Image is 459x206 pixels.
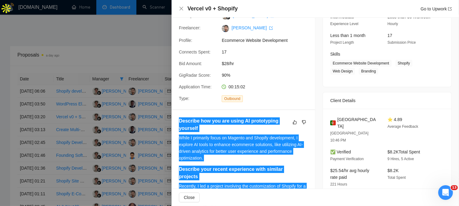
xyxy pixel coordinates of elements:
[222,49,313,55] span: 17
[330,52,340,57] span: Skills
[231,25,273,30] a: [PERSON_NAME] export
[387,168,399,173] span: $8.2K
[302,120,306,125] span: dislike
[179,117,288,132] h5: Describe how you are using AI prototyping yourself
[387,149,420,154] span: $8.2K Total Spent
[222,72,313,79] span: 90%
[438,185,453,200] iframe: Intercom live chat
[291,119,298,126] button: like
[337,116,378,130] span: [GEOGRAPHIC_DATA]
[222,95,243,102] span: Outbound
[387,117,402,122] span: ⭐ 4.89
[330,168,369,180] span: $25.54/hr avg hourly rate paid
[179,193,200,202] button: Close
[330,120,336,126] img: 🇵🇹
[387,40,416,45] span: Submission Price
[387,33,392,38] span: 17
[269,26,273,30] span: export
[330,149,351,154] span: ✅ Verified
[330,182,347,186] span: 221 Hours
[293,120,297,125] span: like
[226,15,230,20] img: gigradar-bm.png
[179,96,189,101] span: Type:
[300,119,308,126] button: dislike
[330,40,354,45] span: Project Length
[451,185,458,190] span: 13
[222,37,313,44] span: Ecommerce Website Development
[330,22,358,26] span: Experience Level
[387,22,398,26] span: Hourly
[359,68,378,75] span: Branding
[179,134,308,161] div: While I primarily focus on Magento and Shopify development, I explore AI tools to enhance ecommer...
[179,50,211,54] span: Connects Spent:
[222,85,226,89] span: clock-circle
[179,38,192,43] span: Profile:
[184,194,195,201] span: Close
[330,60,392,67] span: Ecommerce Website Development
[179,61,202,66] span: Bid Amount:
[179,25,201,30] span: Freelancer:
[179,73,211,78] span: GigRadar Score:
[330,157,364,161] span: Payment Verification
[222,25,229,32] img: c1VYogtXRo3xIjr_nVNIDK9Izz0_a35G-cEH8ZDRE-ZabiSHVvMBdBRsODUVHRbc74
[387,124,418,129] span: Average Feedback
[395,60,413,67] span: Shopify
[330,68,355,75] span: Web Design
[387,157,414,161] span: 9 Hires, 5 Active
[228,84,245,89] span: 00:15:02
[330,131,368,142] span: [GEOGRAPHIC_DATA] 10:46 PM
[387,175,406,180] span: Total Spent
[179,84,212,89] span: Application Time:
[330,33,365,38] span: Less than 1 month
[222,60,313,67] span: $28/hr
[330,92,444,109] div: Client Details
[179,166,288,180] h5: Describe your recent experience with similar projects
